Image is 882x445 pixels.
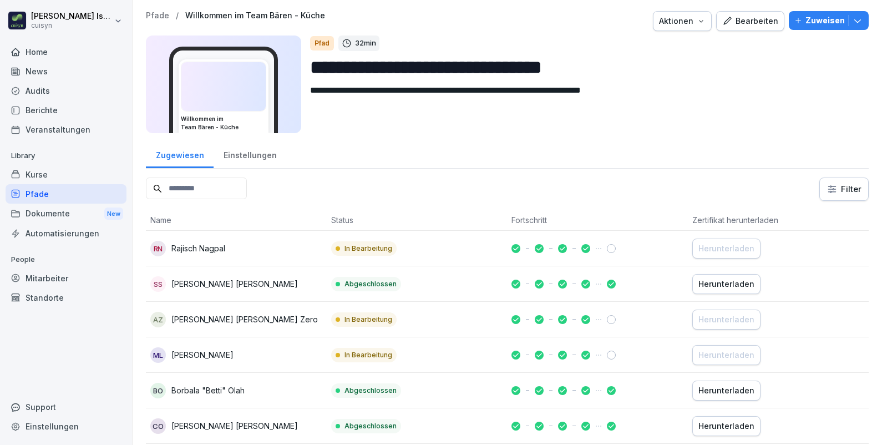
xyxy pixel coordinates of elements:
p: People [6,251,126,269]
p: Abgeschlossen [344,421,397,431]
p: Borbala "Betti" Olah [171,385,245,396]
a: Home [6,42,126,62]
a: News [6,62,126,81]
button: Herunterladen [692,416,761,436]
div: Herunterladen [698,385,754,397]
a: Einstellungen [6,417,126,436]
div: AZ [150,312,166,327]
p: Abgeschlossen [344,386,397,396]
p: Abgeschlossen [344,279,397,289]
p: cuisyn [31,22,112,29]
div: Herunterladen [698,313,754,326]
h3: Willkommen im Team Bären - Küche [181,115,266,132]
button: Aktionen [653,11,712,31]
button: Herunterladen [692,381,761,401]
th: Zertifikat herunterladen [688,210,869,231]
p: In Bearbeitung [344,315,392,325]
div: Bearbeiten [722,15,778,27]
button: Herunterladen [692,310,761,330]
div: Herunterladen [698,420,754,432]
div: RN [150,241,166,256]
p: [PERSON_NAME] [PERSON_NAME] [171,420,298,432]
div: Herunterladen [698,242,754,255]
a: Zugewiesen [146,140,214,168]
p: Zuweisen [805,14,845,27]
th: Name [146,210,327,231]
button: Herunterladen [692,345,761,365]
a: Pfade [146,11,169,21]
button: Filter [820,178,868,200]
div: Aktionen [659,15,706,27]
th: Status [327,210,508,231]
p: Library [6,147,126,165]
a: Einstellungen [214,140,286,168]
div: ML [150,347,166,363]
div: Herunterladen [698,349,754,361]
button: Herunterladen [692,274,761,294]
div: New [104,208,123,220]
th: Fortschritt [507,210,688,231]
p: [PERSON_NAME] [171,349,234,361]
a: Audits [6,81,126,100]
a: Standorte [6,288,126,307]
p: In Bearbeitung [344,350,392,360]
a: Automatisierungen [6,224,126,243]
p: / [176,11,179,21]
div: Filter [827,184,861,195]
a: DokumenteNew [6,204,126,224]
p: 32 min [355,38,376,49]
a: Willkommen im Team Bären - Küche [185,11,325,21]
p: Rajisch Nagpal [171,242,225,254]
a: Kurse [6,165,126,184]
a: Veranstaltungen [6,120,126,139]
div: CO [150,418,166,434]
div: BO [150,383,166,398]
p: [PERSON_NAME] [PERSON_NAME] Zero [171,313,318,325]
p: In Bearbeitung [344,244,392,254]
button: Bearbeiten [716,11,784,31]
button: Herunterladen [692,239,761,259]
button: Zuweisen [789,11,869,30]
a: Berichte [6,100,126,120]
div: Herunterladen [698,278,754,290]
div: Pfad [310,36,334,50]
div: Support [6,397,126,417]
a: Pfade [6,184,126,204]
p: [PERSON_NAME] Issing [31,12,112,21]
a: Mitarbeiter [6,269,126,288]
div: Dokumente [6,204,126,224]
div: SS [150,276,166,292]
p: [PERSON_NAME] [PERSON_NAME] [171,278,298,290]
